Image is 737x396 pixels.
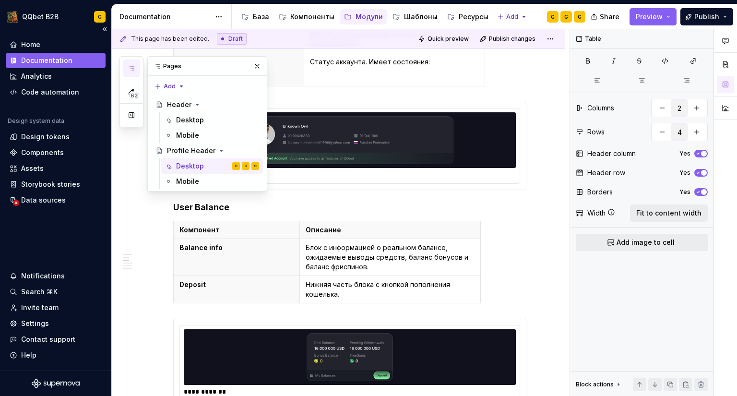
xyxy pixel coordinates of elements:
[587,149,636,158] div: Header column
[679,150,690,157] label: Yes
[6,37,106,52] a: Home
[587,208,606,218] div: Width
[176,177,199,186] div: Mobile
[131,35,209,43] span: This page has been edited.
[564,13,568,21] div: G
[630,8,677,25] button: Preview
[443,9,492,24] a: Ресурсы
[228,35,243,43] span: Draft
[161,128,263,143] a: Mobile
[551,13,555,21] div: G
[21,72,52,81] div: Analytics
[679,169,690,177] label: Yes
[506,13,518,21] span: Add
[148,57,267,76] div: Pages
[22,12,59,22] div: QQbet B2B
[152,97,263,189] div: Page tree
[306,243,475,272] p: Блок с информацией о реальном балансе, ожидаемые выводы средств, баланс бонусов и баланс фриспинов.
[600,12,619,22] span: Share
[176,161,204,171] div: Desktop
[6,84,106,100] a: Code automation
[6,177,106,192] a: Storybook stories
[161,112,263,128] a: Desktop
[6,161,106,176] a: Assets
[21,180,80,189] div: Storybook stories
[179,280,294,289] p: Deposit
[167,146,215,156] div: Profile Header
[21,303,59,312] div: Invite team
[6,316,106,331] a: Settings
[152,97,263,112] a: Header
[587,127,605,137] div: Rows
[275,9,338,24] a: Компоненты
[21,56,72,65] div: Documentation
[164,83,176,90] span: Add
[179,225,294,235] p: Компонент
[6,129,106,144] a: Design tokens
[7,11,18,23] img: 491028fe-7948-47f3-9fb2-82dab60b8b20.png
[630,204,708,222] button: Fit to content width
[98,23,111,36] button: Collapse sidebar
[161,174,263,189] a: Mobile
[119,12,210,22] div: Documentation
[576,234,708,251] button: Add image to cell
[306,225,475,235] p: Описание
[587,103,614,113] div: Columns
[6,332,106,347] button: Contact support
[167,100,191,109] div: Header
[254,161,257,171] div: G
[6,300,106,315] a: Invite team
[2,6,109,27] button: QQbet B2BG
[179,243,294,252] p: Balance info
[152,143,263,158] a: Profile Header
[176,131,199,140] div: Mobile
[617,238,675,247] span: Add image to cell
[8,117,64,125] div: Design system data
[578,13,582,21] div: G
[587,187,613,197] div: Borders
[173,202,526,213] h4: User Balance
[152,80,188,93] button: Add
[6,145,106,160] a: Components
[6,348,106,363] button: Help
[129,92,139,99] span: 62
[253,12,269,22] div: База
[21,132,70,142] div: Design tokens
[416,32,473,46] button: Quick preview
[21,350,36,360] div: Help
[6,53,106,68] a: Documentation
[21,287,58,297] div: Search ⌘K
[6,69,106,84] a: Analytics
[6,268,106,284] button: Notifications
[587,168,625,178] div: Header row
[340,9,387,24] a: Модули
[21,319,49,328] div: Settings
[21,87,79,97] div: Code automation
[477,32,540,46] button: Publish changes
[636,208,701,218] span: Fit to content width
[21,195,66,205] div: Data sources
[306,280,475,299] p: Нижняя часть блока с кнопкой пополнения кошелька.
[459,12,488,22] div: Ресурсы
[6,192,106,208] a: Data sources
[21,164,44,173] div: Assets
[680,8,733,25] button: Publish
[238,7,492,26] div: Page tree
[32,379,80,388] svg: Supernova Logo
[694,12,719,22] span: Publish
[636,12,663,22] span: Preview
[389,9,441,24] a: Шаблоны
[176,115,204,125] div: Desktop
[576,378,622,391] div: Block actions
[586,8,626,25] button: Share
[428,35,469,43] span: Quick preview
[98,13,102,21] div: G
[21,40,40,49] div: Home
[161,158,263,174] a: DesktopGGG
[576,381,614,388] div: Block actions
[21,148,64,157] div: Components
[235,161,238,171] div: G
[679,188,690,196] label: Yes
[290,12,334,22] div: Компоненты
